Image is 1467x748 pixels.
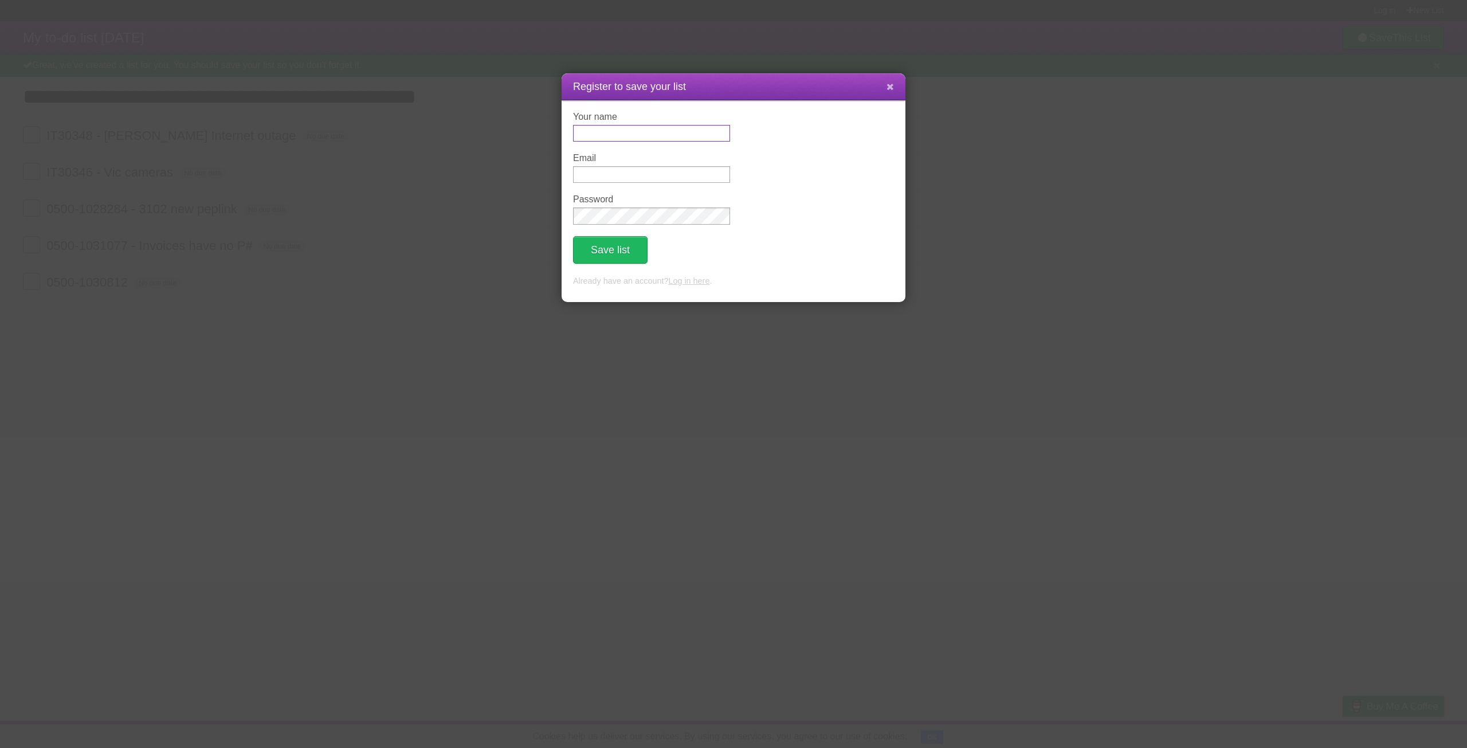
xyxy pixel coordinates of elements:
[573,236,648,264] button: Save list
[573,112,730,122] label: Your name
[668,276,709,285] a: Log in here
[573,194,730,205] label: Password
[573,79,894,95] h1: Register to save your list
[573,153,730,163] label: Email
[573,275,894,288] p: Already have an account? .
